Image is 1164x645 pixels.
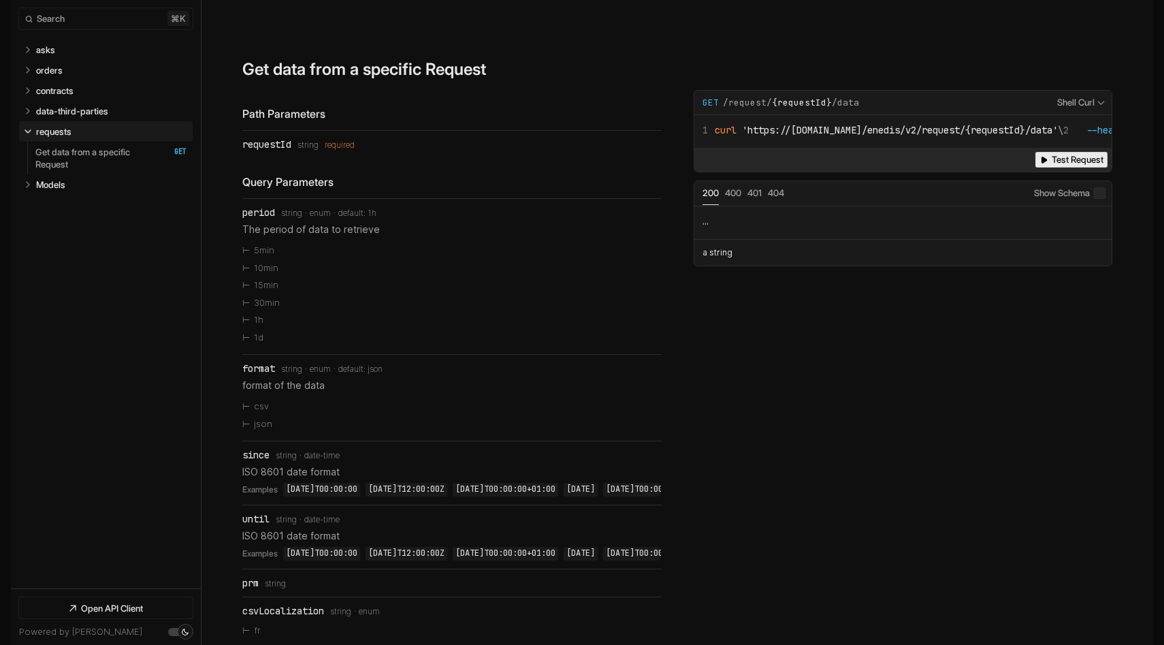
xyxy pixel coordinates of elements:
div: default: [338,208,368,218]
a: asks [36,40,187,60]
p: format of the data [242,378,661,392]
li: csv [242,398,661,415]
span: 400 [725,187,741,198]
p: requests [36,125,71,138]
span: string [276,515,297,524]
span: date-time [304,451,340,460]
p: Get data from a specific Request [35,146,156,170]
div: requestId [242,139,291,150]
span: curl [715,124,737,136]
li: 30min [242,294,661,312]
p: The period of data to retrieve [242,222,661,236]
li: json [242,415,661,433]
li: 1d [242,329,661,347]
h3: Get data from a specific Request [242,59,486,79]
a: Models [36,174,187,195]
span: 1h [368,208,376,218]
code: [DATE]T00:00:00[[GEOGRAPHIC_DATA]/[GEOGRAPHIC_DATA]] [603,547,856,561]
em: {requestId} [772,97,832,108]
code: [DATE] [564,483,598,497]
span: 200 [702,187,719,198]
p: contracts [36,84,74,97]
a: Powered by [PERSON_NAME] [19,627,142,637]
span: string [265,579,286,588]
p: ISO 8601 date format [242,529,661,543]
span: Examples [242,483,278,497]
label: Show Schema [1034,181,1105,206]
p: asks [36,44,55,56]
span: string [276,451,297,460]
div: since [242,450,270,460]
span: 404 [768,187,784,198]
a: orders [36,60,187,80]
li: 15min [242,277,661,294]
a: contracts [36,80,187,101]
a: Open API Client [19,597,193,618]
div: Query Parameters [242,174,661,190]
span: \ [702,124,1063,136]
code: [DATE]T00:00:00 [283,547,360,561]
div: until [242,514,270,524]
code: [DATE]T00:00:00 [283,483,360,497]
span: string [281,208,302,218]
code: [DATE]T12:00:00Z [366,483,447,497]
span: enum [310,208,331,218]
span: Examples [242,547,278,561]
span: /request/ /data [723,97,859,109]
span: date-time [304,515,340,524]
div: Path Parameters [242,106,661,122]
button: Test Request [1035,152,1108,168]
code: [DATE] [564,547,598,561]
div: format [242,363,275,374]
code: [DATE]T00:00:00+01:00 [453,547,558,561]
p: orders [36,64,63,76]
nav: Table of contents for Api [11,33,201,588]
div: csvLocalization [242,605,324,616]
div: Set light mode [181,628,189,636]
span: string [297,140,319,150]
code: [DATE]T00:00:00+01:00 [453,483,558,497]
span: 'https://[DOMAIN_NAME]/enedis/v2/request/{requestId}/data' [742,124,1058,136]
span: string [330,607,351,616]
li: 10min [242,259,661,277]
li: 1h [242,311,661,329]
kbd: ⌘ k [167,11,189,26]
span: 401 [747,187,762,198]
span: enum [310,364,331,374]
div: default: [338,364,368,374]
code: [DATE]T12:00:00Z [366,547,447,561]
li: fr [242,622,661,640]
p: a string [702,247,732,259]
a: Get data from a specific Request GET [35,142,187,174]
span: enum [359,607,380,616]
div: prm [242,578,259,588]
p: data-third-parties [36,105,108,117]
span: Search [37,14,65,24]
div: required [325,140,355,150]
span: string [281,364,302,374]
a: requests [36,121,187,142]
a: data-third-parties [36,101,187,121]
li: 5min [242,242,661,259]
code: … [702,216,708,227]
div: Example Responses [694,180,1112,266]
div: period [242,207,275,218]
span: --header [1086,124,1130,136]
p: ISO 8601 date format [242,465,661,479]
code: [DATE]T00:00:00[[GEOGRAPHIC_DATA]/[GEOGRAPHIC_DATA]] [603,483,856,497]
p: Models [36,178,65,191]
span: GET [160,147,187,157]
span: Test Request [1052,155,1103,165]
span: json [368,364,383,374]
span: GET [702,97,719,109]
